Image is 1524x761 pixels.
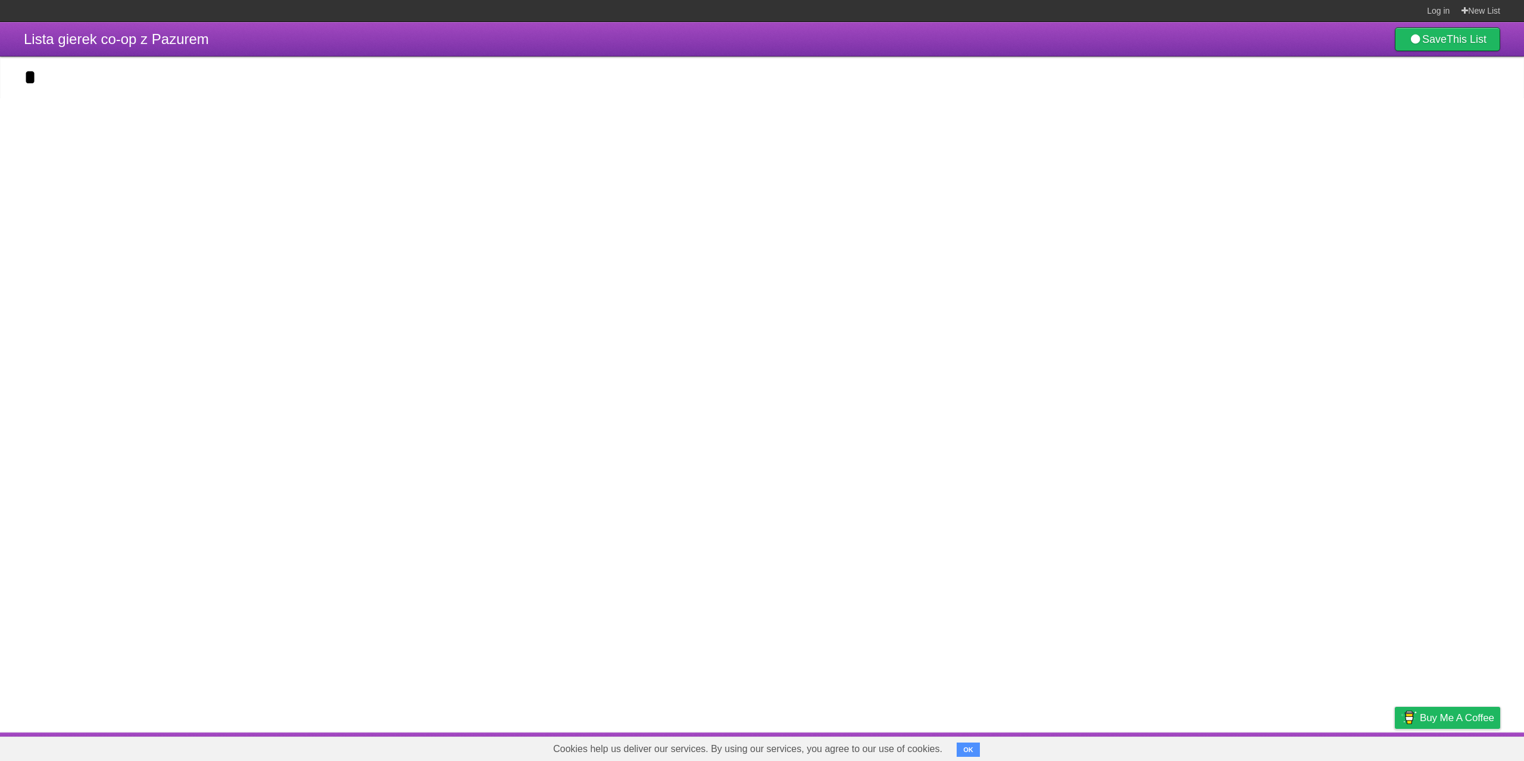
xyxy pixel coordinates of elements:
[1236,735,1261,758] a: About
[1401,707,1417,728] img: Buy me a coffee
[957,743,980,757] button: OK
[1395,707,1500,729] a: Buy me a coffee
[1425,735,1500,758] a: Suggest a feature
[1395,27,1500,51] a: SaveThis List
[1420,707,1494,728] span: Buy me a coffee
[1447,33,1486,45] b: This List
[541,737,954,761] span: Cookies help us deliver our services. By using our services, you agree to our use of cookies.
[24,31,209,47] span: Lista gierek co-op z Pazurem
[1339,735,1365,758] a: Terms
[1276,735,1324,758] a: Developers
[1379,735,1410,758] a: Privacy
